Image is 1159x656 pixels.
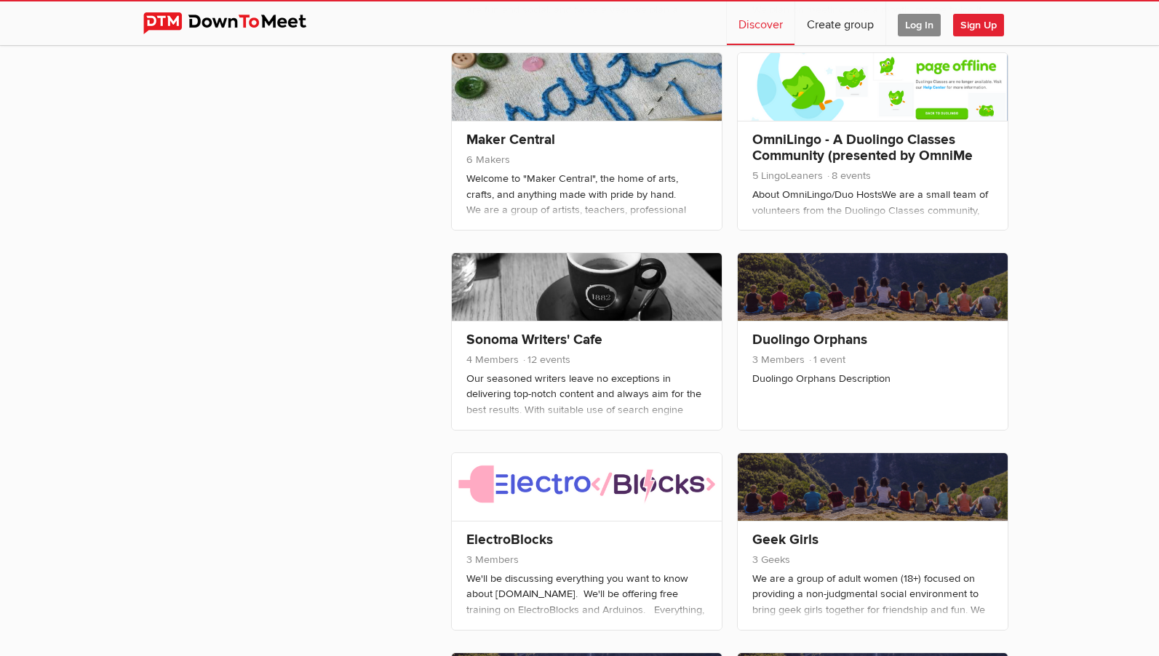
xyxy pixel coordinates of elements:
[752,131,973,180] a: OmniLingo - A Duolingo Classes Community (presented by OmniMe and DuoHosts)
[466,531,553,548] a: ElectroBlocks
[466,571,707,633] div: We'll be discussing everything you want to know about [DOMAIN_NAME]. We'll be offering free train...
[727,1,794,45] a: Discover
[752,169,823,182] span: 5 LingoLeaners
[953,1,1016,45] a: Sign Up
[752,353,805,366] span: 3 Members
[466,153,510,166] span: 6 Makers
[466,553,519,566] span: 3 Members
[795,1,885,45] a: Create group
[826,169,871,182] span: 8 events
[522,353,570,366] span: 12 events
[752,553,790,566] span: 3 Geeks
[466,131,555,148] a: Maker Central
[752,531,819,548] a: Geek Girls
[752,371,993,387] div: Duolingo Orphans Description
[466,331,602,348] a: Sonoma Writers' Cafe
[752,187,993,313] div: About OmniLingo/Duo HostsWe are a small team of volunteers from the Duolingo Classes community, c...
[466,171,707,642] div: Welcome to "Maker Central", the home of arts, crafts, and anything made with pride by hand. We ar...
[143,12,329,34] img: DownToMeet
[752,331,867,348] a: Duolingo Orphans
[808,353,845,366] span: 1 event
[466,353,519,366] span: 4 Members
[466,371,707,544] div: Our seasoned writers leave no exceptions in delivering top-notch content and always aim for the b...
[898,14,941,36] span: Log In
[953,14,1004,36] span: Sign Up
[886,1,952,45] a: Log In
